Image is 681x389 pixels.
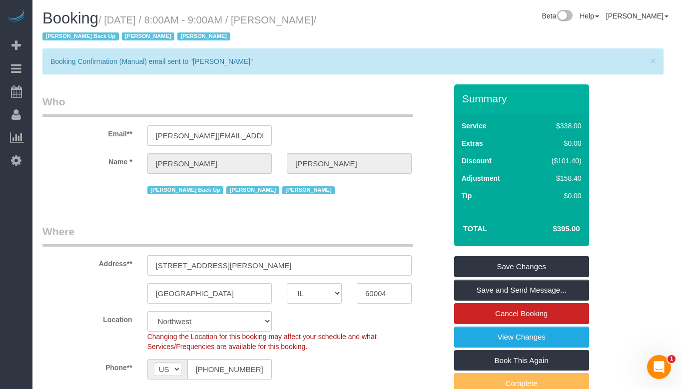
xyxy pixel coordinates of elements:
a: Help [580,12,599,20]
span: [PERSON_NAME] [226,186,279,194]
a: Save and Send Message... [454,280,589,301]
span: 1 [668,355,676,363]
img: Automaid Logo [6,10,26,24]
div: $0.00 [531,191,581,201]
span: [PERSON_NAME] [282,186,335,194]
div: $158.40 [531,173,581,183]
legend: Where [42,224,413,247]
a: Save Changes [454,256,589,277]
label: Adjustment [462,173,500,183]
span: [PERSON_NAME] Back Up [42,32,119,40]
strong: Total [463,224,488,233]
label: Location [35,311,140,325]
div: ($101.40) [531,156,581,166]
label: Extras [462,138,483,148]
a: Book This Again [454,350,589,371]
span: [PERSON_NAME] [122,32,174,40]
span: Booking [42,9,98,27]
input: Zip Code** [357,283,412,304]
a: Cancel Booking [454,303,589,324]
input: Last Name* [287,153,412,174]
input: First Name** [147,153,272,174]
img: New interface [556,10,573,23]
span: [PERSON_NAME] [177,32,230,40]
label: Tip [462,191,472,201]
iframe: Intercom live chat [647,355,671,379]
label: Service [462,121,487,131]
label: Discount [462,156,492,166]
p: Booking Confirmation (Manual) email sent to "[PERSON_NAME]" [50,56,646,66]
span: [PERSON_NAME] Back Up [147,186,224,194]
label: Name * [35,153,140,167]
a: Beta [542,12,573,20]
h3: Summary [462,93,584,104]
legend: Who [42,94,413,117]
button: Close [650,55,656,66]
h4: $395.00 [523,225,580,233]
div: $0.00 [531,138,581,148]
a: View Changes [454,327,589,348]
a: [PERSON_NAME] [606,12,669,20]
small: / [DATE] / 8:00AM - 9:00AM / [PERSON_NAME] [42,14,316,42]
span: Changing the Location for this booking may affect your schedule and what Services/Frequencies are... [147,333,377,351]
span: × [650,55,656,66]
div: $338.00 [531,121,581,131]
